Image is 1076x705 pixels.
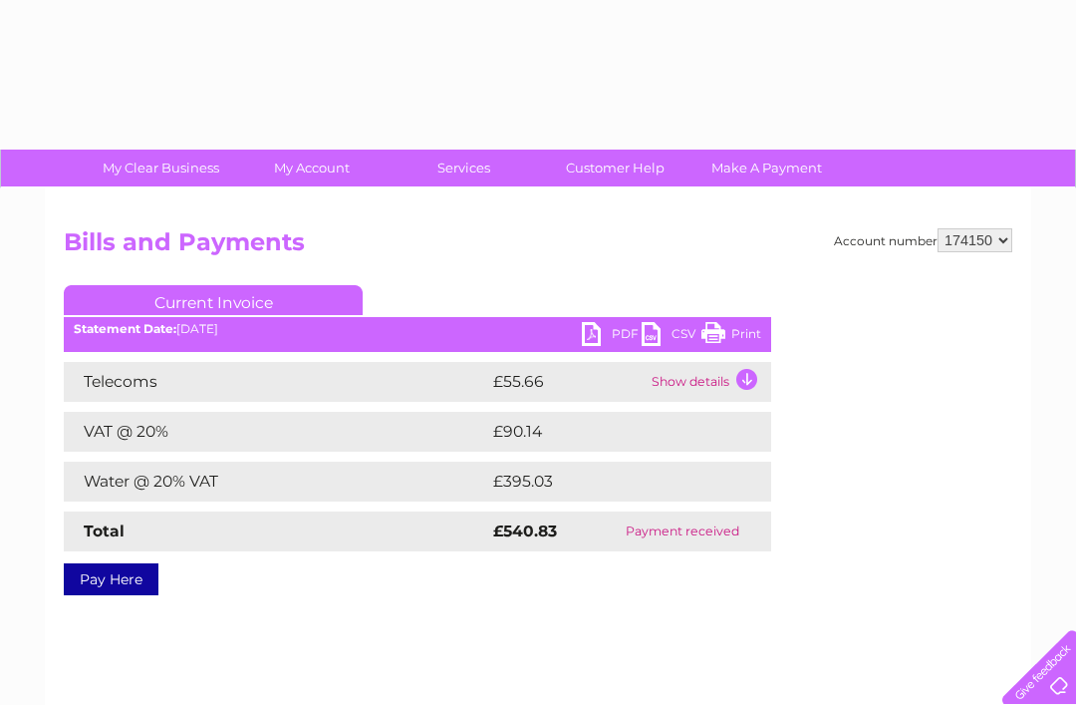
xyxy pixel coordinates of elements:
[493,522,557,540] strong: £540.83
[64,362,488,402] td: Telecoms
[382,150,546,186] a: Services
[84,522,125,540] strong: Total
[834,228,1012,252] div: Account number
[64,228,1012,266] h2: Bills and Payments
[642,322,701,351] a: CSV
[64,563,158,595] a: Pay Here
[684,150,849,186] a: Make A Payment
[582,322,642,351] a: PDF
[701,322,761,351] a: Print
[488,462,736,502] td: £395.03
[488,412,730,452] td: £90.14
[488,362,647,402] td: £55.66
[64,462,488,502] td: Water @ 20% VAT
[230,150,395,186] a: My Account
[64,322,771,336] div: [DATE]
[533,150,697,186] a: Customer Help
[74,321,176,336] b: Statement Date:
[647,362,771,402] td: Show details
[79,150,243,186] a: My Clear Business
[594,512,771,551] td: Payment received
[64,285,363,315] a: Current Invoice
[64,412,488,452] td: VAT @ 20%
